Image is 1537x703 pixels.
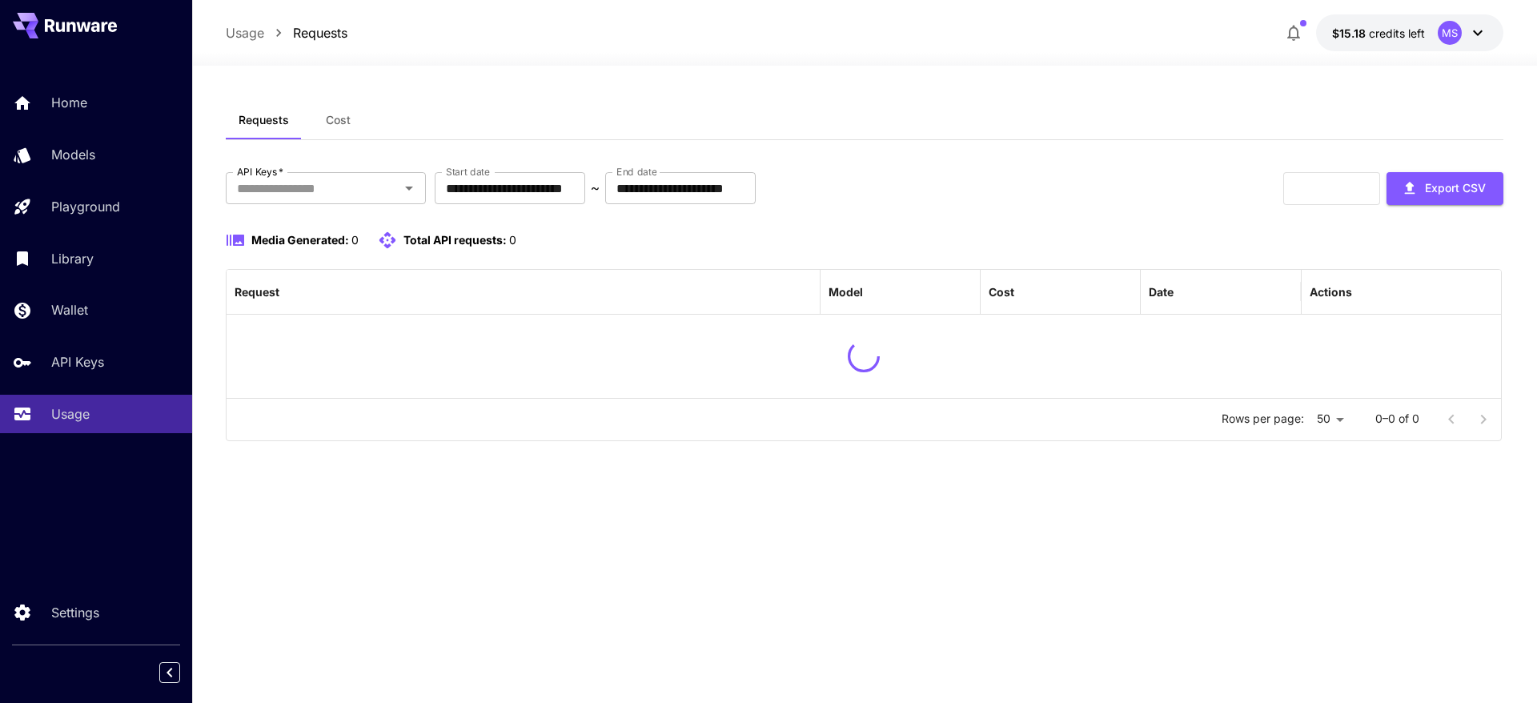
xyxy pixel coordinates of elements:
div: Cost [989,285,1014,299]
button: Collapse sidebar [159,662,180,683]
div: MS [1438,21,1462,45]
div: 50 [1310,408,1350,431]
p: Playground [51,197,120,216]
div: Actions [1310,285,1352,299]
p: Settings [51,603,99,622]
label: Start date [446,165,490,179]
span: Media Generated: [251,233,349,247]
label: End date [616,165,656,179]
div: Request [235,285,279,299]
span: Total API requests: [403,233,507,247]
span: Requests [239,113,289,127]
label: API Keys [237,165,283,179]
p: Home [51,93,87,112]
div: Model [829,285,863,299]
p: 0–0 of 0 [1375,411,1419,427]
a: Requests [293,23,347,42]
span: credits left [1369,26,1425,40]
span: 0 [351,233,359,247]
nav: breadcrumb [226,23,347,42]
p: Models [51,145,95,164]
span: $15.18 [1332,26,1369,40]
button: Export CSV [1387,172,1503,205]
div: $15.1776 [1332,25,1425,42]
p: Rows per page: [1222,411,1304,427]
span: Cost [326,113,351,127]
a: Usage [226,23,264,42]
p: API Keys [51,352,104,372]
button: Open [398,177,420,199]
p: Wallet [51,300,88,319]
button: $15.1776MS [1316,14,1503,51]
div: Date [1149,285,1174,299]
div: Collapse sidebar [171,658,192,687]
p: Library [51,249,94,268]
p: Usage [51,404,90,424]
p: ~ [591,179,600,198]
span: 0 [509,233,516,247]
